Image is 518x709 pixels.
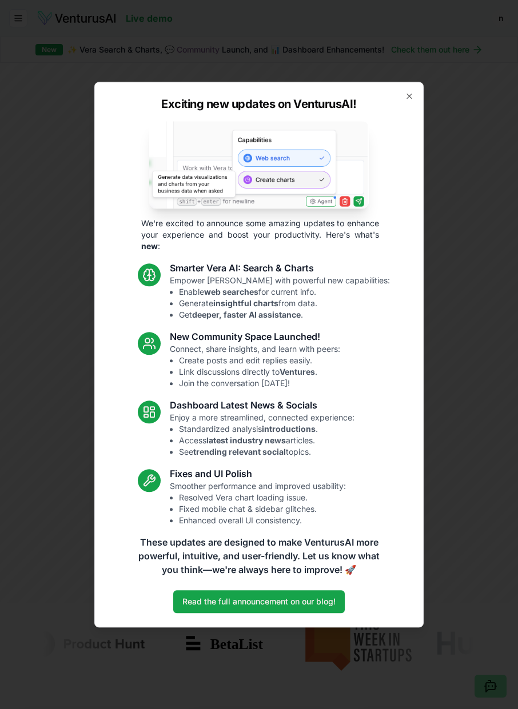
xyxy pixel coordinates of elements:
li: Generate from data. [179,298,390,309]
li: Standardized analysis . [179,423,354,435]
li: Enhanced overall UI consistency. [179,515,346,526]
li: Join the conversation [DATE]! [179,378,340,389]
h3: Dashboard Latest News & Socials [170,398,354,412]
p: Empower [PERSON_NAME] with powerful new capabilities: [170,275,390,321]
li: Resolved Vera chart loading issue. [179,492,346,503]
h3: Fixes and UI Polish [170,467,346,480]
li: See topics. [179,446,354,458]
li: Access articles. [179,435,354,446]
li: Create posts and edit replies easily. [179,355,340,366]
a: Read the full announcement on our blog! [173,590,345,613]
h3: Smarter Vera AI: Search & Charts [170,261,390,275]
strong: Ventures [280,367,315,376]
p: Connect, share insights, and learn with peers: [170,343,340,389]
li: Link discussions directly to . [179,366,340,378]
p: These updates are designed to make VenturusAI more powerful, intuitive, and user-friendly. Let us... [131,535,387,576]
strong: deeper, faster AI assistance [192,310,301,319]
p: Enjoy a more streamlined, connected experience: [170,412,354,458]
h2: Exciting new updates on VenturusAI! [161,96,357,112]
h3: New Community Space Launched! [170,330,340,343]
strong: introductions [262,424,316,434]
strong: new [141,241,158,251]
strong: insightful charts [213,298,278,308]
li: Get . [179,309,390,321]
p: Smoother performance and improved usability: [170,480,346,526]
p: We're excited to announce some amazing updates to enhance your experience and boost your producti... [132,218,388,252]
strong: web searches [204,287,258,297]
strong: trending relevant social [193,447,286,456]
li: Enable for current info. [179,286,390,298]
strong: latest industry news [206,435,286,445]
li: Fixed mobile chat & sidebar glitches. [179,503,346,515]
img: Vera AI [149,121,369,209]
